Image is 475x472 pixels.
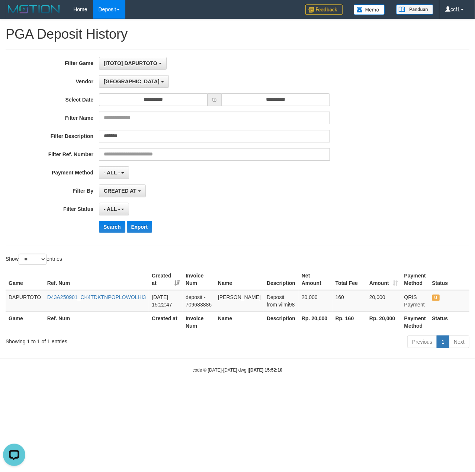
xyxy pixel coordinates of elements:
[264,311,299,333] th: Description
[429,269,469,290] th: Status
[104,170,120,176] span: - ALL -
[104,206,120,212] span: - ALL -
[6,290,44,312] td: DAPURTOTO
[437,335,449,348] a: 1
[99,184,146,197] button: CREATED AT
[104,78,160,84] span: [GEOGRAPHIC_DATA]
[99,221,125,233] button: Search
[264,269,299,290] th: Description
[215,311,264,333] th: Name
[183,290,215,312] td: deposit - 709683886
[127,221,152,233] button: Export
[6,335,192,345] div: Showing 1 to 1 of 1 entries
[401,290,429,312] td: QRIS Payment
[19,254,46,265] select: Showentries
[401,269,429,290] th: Payment Method
[333,290,366,312] td: 160
[6,269,44,290] th: Game
[99,166,129,179] button: - ALL -
[149,290,183,312] td: [DATE] 15:22:47
[104,60,157,66] span: [ITOTO] DAPURTOTO
[215,269,264,290] th: Name
[99,75,169,88] button: [GEOGRAPHIC_DATA]
[305,4,343,15] img: Feedback.jpg
[299,290,333,312] td: 20,000
[47,294,146,300] a: D43A250901_CK4TDKTNPOPLOWOLHI3
[193,367,283,373] small: code © [DATE]-[DATE] dwg |
[366,269,401,290] th: Amount: activate to sort column ascending
[449,335,469,348] a: Next
[249,367,282,373] strong: [DATE] 15:52:10
[354,4,385,15] img: Button%20Memo.svg
[215,290,264,312] td: [PERSON_NAME]
[183,311,215,333] th: Invoice Num
[401,311,429,333] th: Payment Method
[3,3,25,25] button: Open LiveChat chat widget
[396,4,433,15] img: panduan.png
[6,27,469,42] h1: PGA Deposit History
[149,311,183,333] th: Created at
[149,269,183,290] th: Created at: activate to sort column ascending
[299,311,333,333] th: Rp. 20,000
[99,57,167,70] button: [ITOTO] DAPURTOTO
[6,254,62,265] label: Show entries
[6,311,44,333] th: Game
[6,4,62,15] img: MOTION_logo.png
[264,290,299,312] td: Deposit from vilmi98
[99,203,129,215] button: - ALL -
[432,295,440,301] span: UNPAID
[333,311,366,333] th: Rp. 160
[208,93,222,106] span: to
[366,290,401,312] td: 20,000
[104,188,137,194] span: CREATED AT
[333,269,366,290] th: Total Fee
[366,311,401,333] th: Rp. 20,000
[299,269,333,290] th: Net Amount
[407,335,437,348] a: Previous
[44,311,149,333] th: Ref. Num
[44,269,149,290] th: Ref. Num
[429,311,469,333] th: Status
[183,269,215,290] th: Invoice Num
